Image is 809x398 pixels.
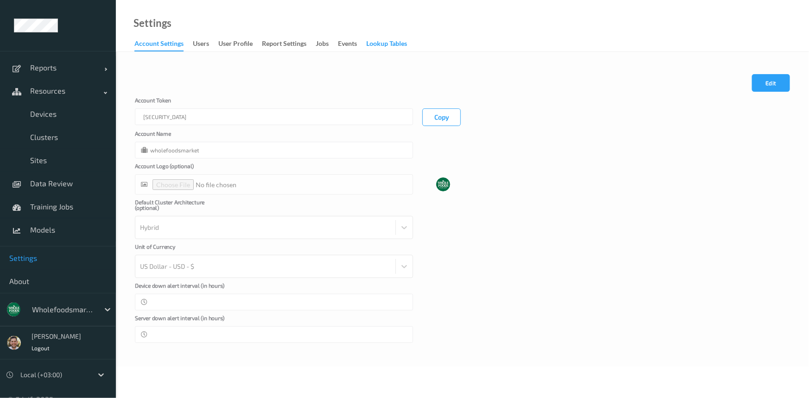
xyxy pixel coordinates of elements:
[422,108,461,126] button: Copy
[338,38,366,51] a: events
[134,38,193,51] a: Account Settings
[752,74,790,92] button: Edit
[193,39,209,51] div: users
[366,38,416,51] a: Lookup Tables
[135,315,228,326] label: Server down alert interval (in hours)
[218,38,262,51] a: User Profile
[262,39,306,51] div: Report Settings
[366,39,407,51] div: Lookup Tables
[316,39,329,51] div: Jobs
[316,38,338,51] a: Jobs
[134,39,184,51] div: Account Settings
[135,244,228,255] label: Unit of Currency
[135,283,228,294] label: Device down alert interval (in hours)
[135,199,228,216] label: Default Cluster Architecture (optional)
[134,19,172,28] a: Settings
[135,97,228,108] label: Account Token
[262,38,316,51] a: Report Settings
[135,131,228,142] label: Account Name
[218,39,253,51] div: User Profile
[193,38,218,51] a: users
[338,39,357,51] div: events
[135,163,228,174] label: Account Logo (optional)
